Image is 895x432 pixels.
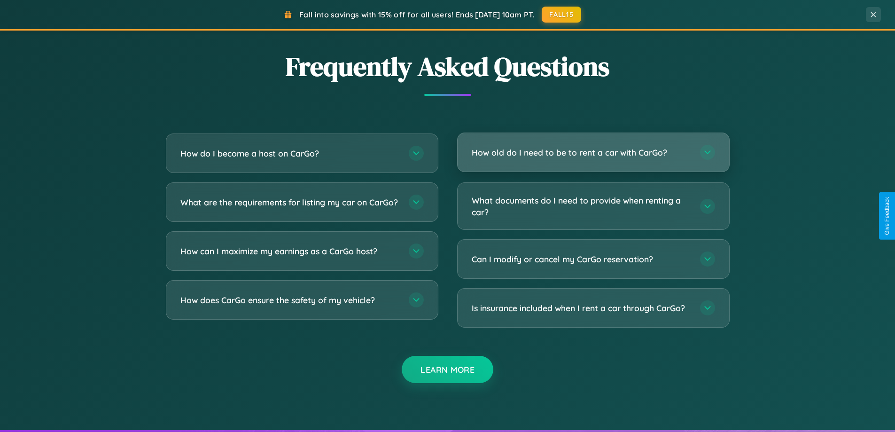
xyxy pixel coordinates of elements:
button: FALL15 [542,7,581,23]
h3: How do I become a host on CarGo? [180,148,399,159]
h3: How can I maximize my earnings as a CarGo host? [180,245,399,257]
h3: Can I modify or cancel my CarGo reservation? [472,253,691,265]
h3: What documents do I need to provide when renting a car? [472,195,691,218]
div: Give Feedback [884,197,890,235]
span: Fall into savings with 15% off for all users! Ends [DATE] 10am PT. [299,10,535,19]
h2: Frequently Asked Questions [166,48,730,85]
h3: How does CarGo ensure the safety of my vehicle? [180,294,399,306]
h3: What are the requirements for listing my car on CarGo? [180,196,399,208]
h3: Is insurance included when I rent a car through CarGo? [472,302,691,314]
h3: How old do I need to be to rent a car with CarGo? [472,147,691,158]
button: Learn More [402,356,493,383]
